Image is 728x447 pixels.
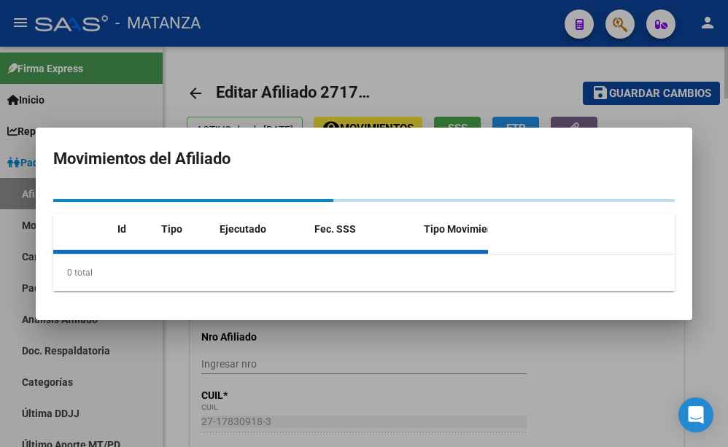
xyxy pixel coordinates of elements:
span: Ejecutado [220,223,266,235]
datatable-header-cell: Tipo [155,214,214,245]
datatable-header-cell: Fec. SSS [309,214,418,245]
span: Tipo Movimiento [424,223,503,235]
div: 0 total [53,254,675,291]
datatable-header-cell: Ejecutado [214,214,309,245]
span: Id [117,223,126,235]
datatable-header-cell: Id [112,214,155,245]
datatable-header-cell: Tipo Movimiento [418,214,549,245]
h2: Movimientos del Afiliado [53,145,675,173]
span: Fec. SSS [314,223,356,235]
span: Tipo [161,223,182,235]
div: Open Intercom Messenger [678,397,713,432]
